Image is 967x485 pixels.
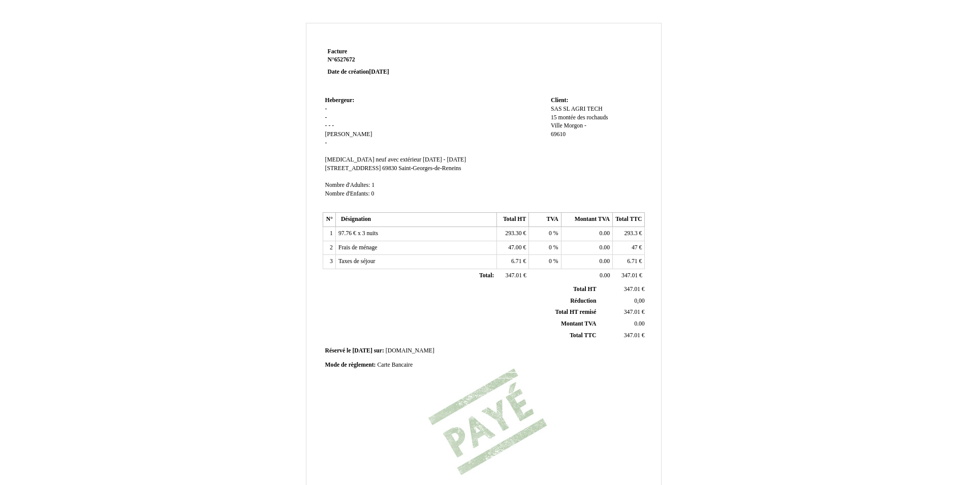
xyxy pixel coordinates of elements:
span: 1 [371,182,375,188]
span: [PERSON_NAME] [325,131,372,138]
span: - [325,106,327,112]
th: Montant TVA [561,213,612,227]
span: 6.71 [511,258,521,265]
span: 6.71 [627,258,637,265]
th: Total HT [496,213,528,227]
span: 69830 [382,165,397,172]
span: Frais de ménage [338,244,378,251]
td: % [529,241,561,255]
span: 347.01 [624,286,640,293]
span: 347.01 [506,272,522,279]
span: 347.01 [621,272,638,279]
span: sur: [374,347,384,354]
strong: N° [328,56,449,64]
span: 0.00 [600,244,610,251]
span: 0.00 [600,272,610,279]
td: € [598,330,646,341]
span: 0,00 [634,298,644,304]
span: Ville Morgon [551,122,583,129]
span: 0.00 [600,258,610,265]
span: Réduction [570,298,596,304]
td: € [496,227,528,241]
td: € [613,269,645,283]
span: [DOMAIN_NAME] [386,347,434,354]
td: € [613,255,645,269]
span: - [325,140,327,146]
span: 293.30 [505,230,521,237]
span: [MEDICAL_DATA] neuf avec extérieur [325,156,422,163]
td: 2 [323,241,335,255]
span: Hebergeur: [325,97,355,104]
span: Nombre d'Adultes: [325,182,370,188]
span: Facture [328,48,348,55]
span: Saint-Georges-de-Reneins [398,165,461,172]
span: - [325,114,327,121]
span: 97.76 € x 3 nuits [338,230,378,237]
th: Total TTC [613,213,645,227]
span: Taxes de séjour [338,258,376,265]
span: 47 [632,244,638,251]
td: € [496,269,528,283]
td: € [496,255,528,269]
span: - [325,122,327,129]
td: € [613,241,645,255]
span: Total TTC [570,332,596,339]
th: Désignation [335,213,496,227]
strong: Date de création [328,69,389,75]
td: % [529,227,561,241]
td: % [529,255,561,269]
span: 0 [549,258,552,265]
span: Total: [479,272,494,279]
span: 47.00 [508,244,521,251]
td: € [496,241,528,255]
th: TVA [529,213,561,227]
span: Client: [551,97,568,104]
span: - [328,122,330,129]
span: 0 [371,190,375,197]
span: Total HT remisé [555,309,596,315]
span: Montant TVA [561,320,596,327]
td: 1 [323,227,335,241]
span: [DATE] - [DATE] [423,156,466,163]
span: Carte Bancaire [377,362,413,368]
span: Total HT [573,286,596,293]
td: € [598,284,646,295]
span: Mode de règlement: [325,362,376,368]
span: 69610 [551,131,566,138]
span: - [584,122,586,129]
span: 0.00 [634,320,644,327]
span: 347.01 [624,309,640,315]
span: - [332,122,334,129]
td: € [598,307,646,318]
span: Réservé le [325,347,351,354]
span: [STREET_ADDRESS] [325,165,381,172]
td: 3 [323,255,335,269]
th: N° [323,213,335,227]
span: 6527672 [334,56,355,63]
span: 15 montée des rochauds [551,114,608,121]
td: € [613,227,645,241]
span: 0 [549,230,552,237]
span: 347.01 [624,332,640,339]
span: TECH [587,106,603,112]
span: [DATE] [352,347,372,354]
span: 0 [549,244,552,251]
span: 293.3 [624,230,637,237]
span: SAS SL AGRI [551,106,585,112]
span: Nombre d'Enfants: [325,190,370,197]
span: 0.00 [600,230,610,237]
span: [DATE] [369,69,389,75]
